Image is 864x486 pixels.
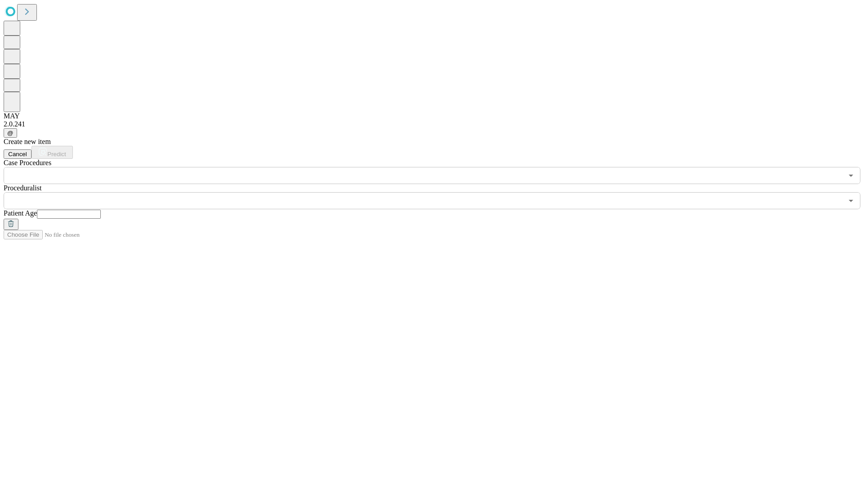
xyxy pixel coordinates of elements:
[47,151,66,157] span: Predict
[7,130,13,136] span: @
[4,128,17,138] button: @
[4,149,31,159] button: Cancel
[845,194,857,207] button: Open
[4,112,860,120] div: MAY
[4,209,37,217] span: Patient Age
[4,138,51,145] span: Create new item
[31,146,73,159] button: Predict
[4,120,860,128] div: 2.0.241
[845,169,857,182] button: Open
[4,159,51,166] span: Scheduled Procedure
[4,184,41,192] span: Proceduralist
[8,151,27,157] span: Cancel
